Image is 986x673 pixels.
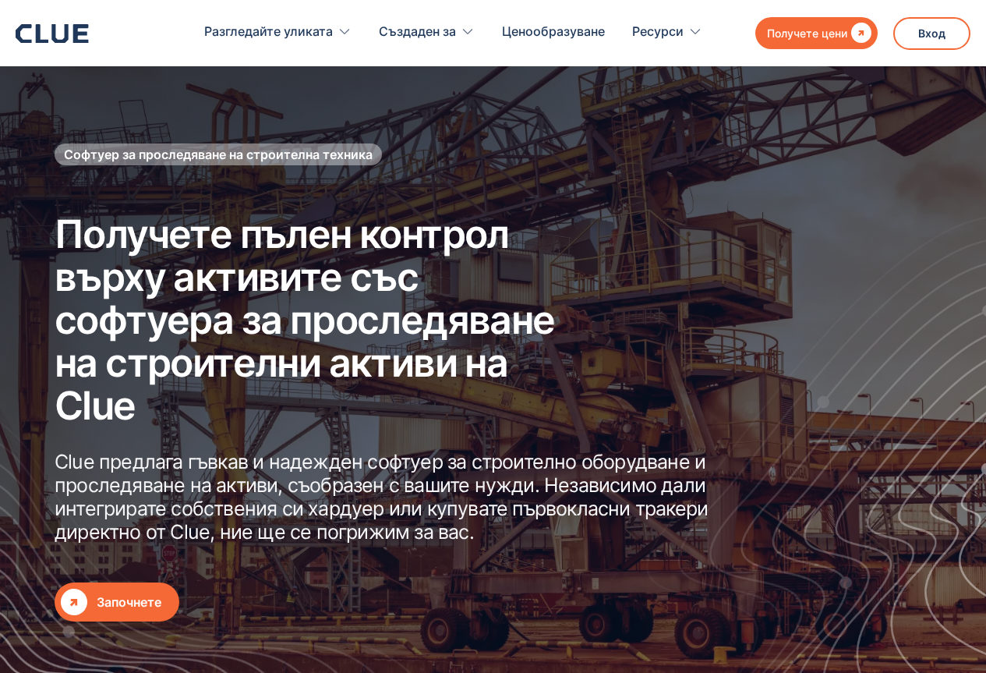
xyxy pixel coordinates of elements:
font: Започнете [97,594,161,610]
font: Ценообразуване [502,23,605,39]
a: Получете цени [755,17,878,49]
font:  [61,589,87,615]
font: Софтуер за проследяване на строителна техника [64,147,373,162]
font: Clue предлага гъвкав и надежден софтуер за строително оборудване и проследяване на активи, съобра... [55,450,708,544]
font: Получете пълен контрол върху активите със софтуера за проследяване на строителни активи на Clue [55,211,555,429]
a: Започнете [55,583,179,622]
a: Ценообразуване [502,8,605,57]
font:  [851,23,871,43]
font: Разгледайте уликата [204,23,333,39]
font: Създаден за [379,23,456,39]
div: Ресурси [632,8,702,57]
font: Вход [918,27,945,40]
a: Вход [893,17,970,50]
font: Ресурси [632,23,684,39]
font: Получете цени [767,27,847,40]
div: Създаден за [379,8,475,57]
div: Разгледайте уликата [204,8,352,57]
